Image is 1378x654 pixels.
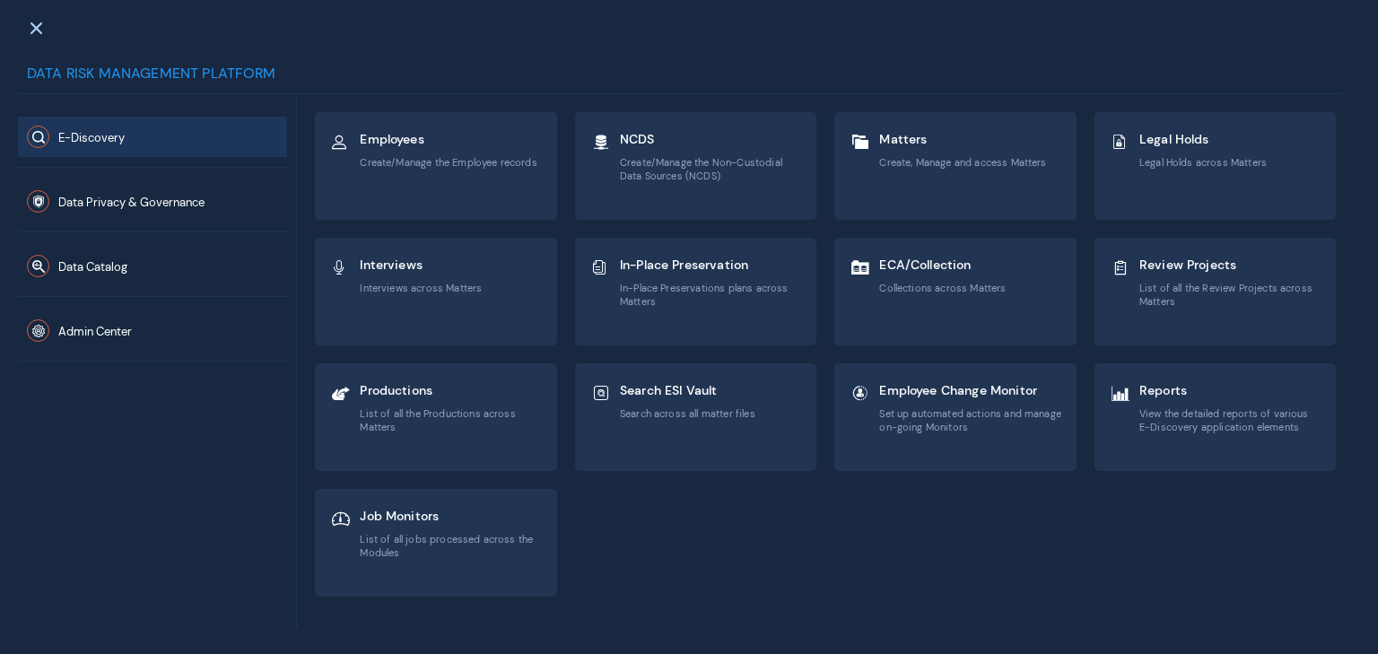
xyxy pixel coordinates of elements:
button: Data Catalog [18,246,287,286]
span: Collections across Matters [879,282,1006,294]
span: Reports [1139,382,1321,398]
span: Legal Holds across Matters [1139,156,1267,169]
span: Job Monitors [360,508,542,524]
span: Interviews [360,257,482,273]
span: Employee Change Monitor [879,382,1061,398]
span: Admin Center [58,324,132,339]
span: Create, Manage and access Matters [879,156,1046,169]
span: Data Catalog [58,259,127,275]
span: Review Projects [1139,257,1321,273]
button: E-Discovery [18,117,287,157]
span: Search ESI Vault [620,382,755,398]
span: Set up automated actions and manage on-going Monitors [879,407,1061,433]
span: Legal Holds [1139,131,1267,147]
span: List of all the Review Projects across Matters [1139,282,1321,308]
span: Interviews across Matters [360,282,482,294]
span: Search across all matter files [620,407,755,420]
span: E-Discovery [58,130,125,145]
span: List of all the Productions across Matters [360,407,542,433]
span: NCDS [620,131,802,147]
button: Admin Center [18,310,287,351]
span: Matters [879,131,1046,147]
span: Create/Manage the Employee records [360,156,536,169]
span: ECA/Collection [879,257,1006,273]
div: Data Risk Management Platform [18,63,1342,94]
span: In-Place Preservation [620,257,802,273]
span: In-Place Preservations plans across Matters [620,282,802,308]
span: View the detailed reports of various E-Discovery application elements [1139,407,1321,433]
span: Productions [360,382,542,398]
span: List of all jobs processed across the Modules [360,533,542,559]
span: Employees [360,131,536,147]
span: Data Privacy & Governance [58,195,205,210]
button: Data Privacy & Governance [18,181,287,222]
span: Create/Manage the Non-Custodial Data Sources (NCDS) [620,156,802,182]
